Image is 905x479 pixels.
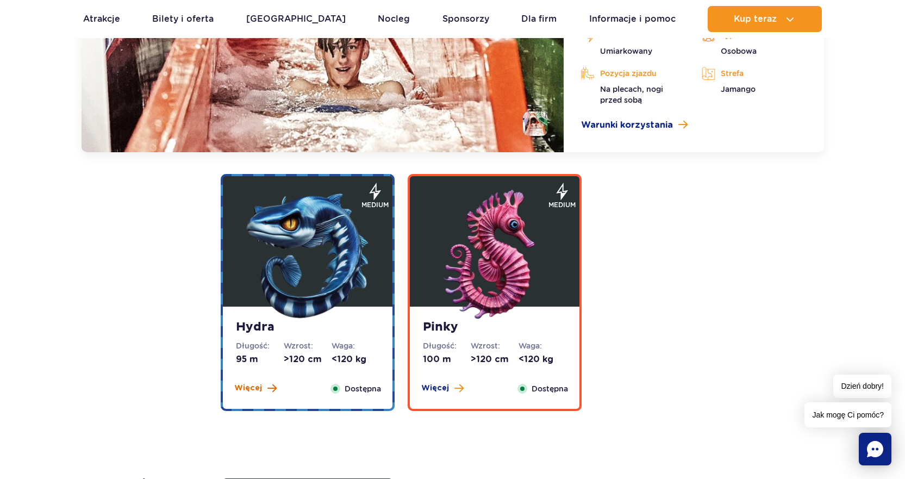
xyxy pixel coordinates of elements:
[234,383,262,394] span: Więcej
[429,190,560,320] img: 683e9ed2afc0b776388788.png
[361,200,389,210] span: medium
[423,353,471,365] dd: 100 m
[421,383,464,394] button: Więcej
[332,353,379,365] dd: <120 kg
[236,340,284,351] dt: Długość:
[519,340,566,351] dt: Waga:
[284,353,332,365] dd: >120 cm
[471,340,519,351] dt: Wzrost:
[804,402,891,427] span: Jak mogę Ci pomóc?
[236,353,284,365] dd: 95 m
[378,6,410,32] a: Nocleg
[421,383,449,394] span: Więcej
[423,320,566,335] strong: Pinky
[423,340,471,351] dt: Długość:
[234,383,277,394] button: Więcej
[581,84,685,105] p: Na plecach, nogi przed sobą
[246,6,346,32] a: [GEOGRAPHIC_DATA]
[581,119,806,132] a: Warunki korzystania
[471,353,519,365] dd: >120 cm
[332,340,379,351] dt: Waga:
[83,6,120,32] a: Atrakcje
[589,6,676,32] a: Informacje i pomoc
[581,119,673,132] span: Warunki korzystania
[702,84,806,95] p: Jamango
[236,320,379,335] strong: Hydra
[833,375,891,398] span: Dzień dobry!
[242,190,373,320] img: 683e9ec0cbacc283990474.png
[702,46,806,57] p: Osobowa
[859,433,891,465] div: Chat
[521,6,557,32] a: Dla firm
[442,6,489,32] a: Sponsorzy
[519,353,566,365] dd: <120 kg
[152,6,214,32] a: Bilety i oferta
[548,200,576,210] span: medium
[284,340,332,351] dt: Wzrost:
[581,46,685,57] p: Umiarkowany
[581,65,685,82] p: Pozycja zjazdu
[702,65,806,82] p: Strefa
[734,14,777,24] span: Kup teraz
[532,383,568,395] span: Dostępna
[708,6,822,32] button: Kup teraz
[345,383,381,395] span: Dostępna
